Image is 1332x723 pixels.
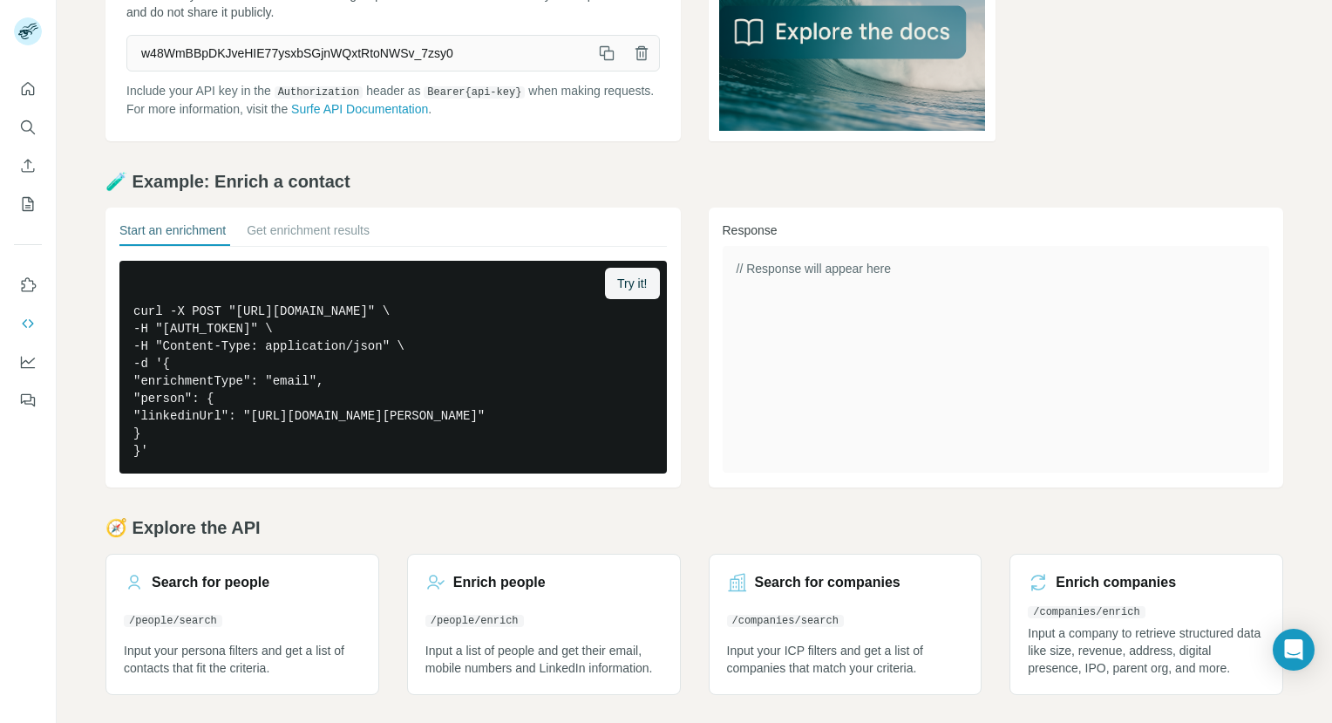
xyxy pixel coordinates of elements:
h2: 🧪 Example: Enrich a contact [105,169,1283,194]
button: Get enrichment results [247,222,370,246]
a: Search for people/people/searchInput your persona filters and get a list of contacts that fit the... [105,554,379,695]
code: Bearer {api-key} [424,86,525,99]
code: /people/search [124,615,222,627]
code: /companies/enrich [1028,606,1145,618]
span: w48WmBBpDKJveHIE77ysxbSGjnWQxtRtoNWSv_7zsy0 [127,38,589,69]
h3: Search for companies [755,572,900,593]
p: Input a list of people and get their email, mobile numbers and LinkedIn information. [425,642,663,677]
h3: Response [723,222,1270,239]
button: Try it! [605,268,659,299]
p: Input your persona filters and get a list of contacts that fit the criteria. [124,642,361,677]
a: Enrich companies/companies/enrichInput a company to retrieve structured data like size, revenue, ... [1009,554,1283,695]
button: My lists [14,188,42,220]
code: Authorization [275,86,364,99]
a: Enrich people/people/enrichInput a list of people and get their email, mobile numbers and LinkedI... [407,554,681,695]
button: Feedback [14,385,42,416]
h3: Search for people [152,572,269,593]
pre: curl -X POST "[URL][DOMAIN_NAME]" \ -H "[AUTH_TOKEN]" \ -H "Content-Type: application/json" \ -d ... [119,261,667,474]
h2: 🧭 Explore the API [105,515,1283,540]
div: Open Intercom Messenger [1273,629,1315,671]
code: /companies/search [727,615,844,627]
button: Search [14,112,42,143]
span: Try it! [617,275,647,292]
button: Use Surfe API [14,308,42,339]
button: Enrich CSV [14,150,42,181]
button: Dashboard [14,346,42,378]
span: // Response will appear here [737,262,891,276]
button: Start an enrichment [119,222,226,246]
p: Input your ICP filters and get a list of companies that match your criteria. [727,642,964,677]
button: Use Surfe on LinkedIn [14,269,42,301]
p: Include your API key in the header as when making requests. For more information, visit the . [126,82,660,118]
code: /people/enrich [425,615,524,627]
button: Quick start [14,73,42,105]
a: Surfe API Documentation [291,102,428,116]
h3: Enrich people [453,572,546,593]
p: Input a company to retrieve structured data like size, revenue, address, digital presence, IPO, p... [1028,624,1265,677]
h3: Enrich companies [1056,572,1176,593]
a: Search for companies/companies/searchInput your ICP filters and get a list of companies that matc... [709,554,982,695]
